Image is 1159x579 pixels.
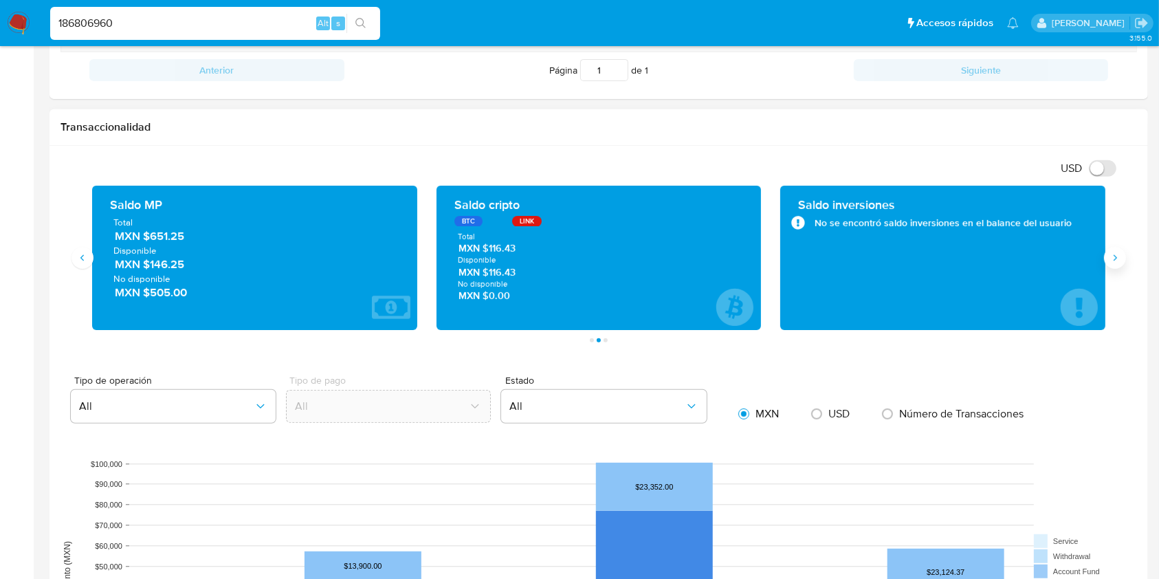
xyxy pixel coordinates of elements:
[50,14,380,32] input: Buscar usuario o caso...
[1134,16,1149,30] a: Salir
[549,59,648,81] span: Página de
[336,17,340,30] span: s
[854,59,1109,81] button: Siguiente
[1007,17,1019,29] a: Notificaciones
[346,14,375,33] button: search-icon
[645,63,648,77] span: 1
[89,59,344,81] button: Anterior
[916,16,993,30] span: Accesos rápidos
[318,17,329,30] span: Alt
[78,34,81,47] div: •
[1052,17,1129,30] p: ivonne.perezonofre@mercadolibre.com.mx
[60,120,1137,134] h1: Transaccionalidad
[1129,32,1152,43] span: 3.155.0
